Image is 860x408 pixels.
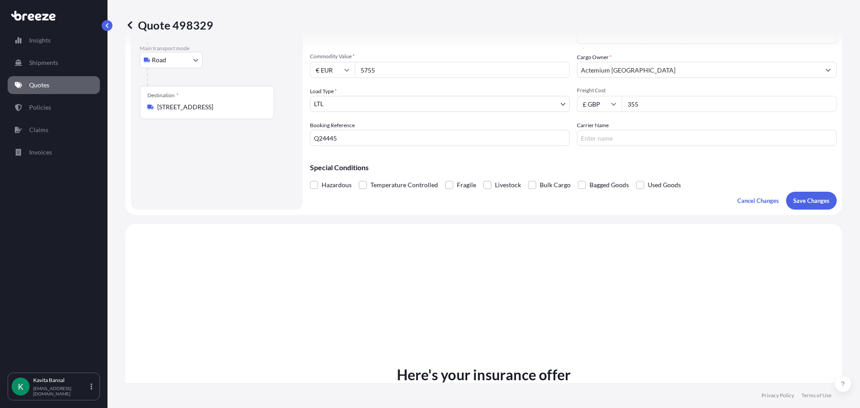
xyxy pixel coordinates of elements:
[648,178,681,192] span: Used Goods
[370,178,438,192] span: Temperature Controlled
[310,121,355,130] label: Booking Reference
[495,178,521,192] span: Livestock
[355,62,570,78] input: Type amount
[29,81,49,90] p: Quotes
[8,99,100,116] a: Policies
[8,31,100,49] a: Insights
[786,192,837,210] button: Save Changes
[140,52,202,68] button: Select transport
[761,392,794,399] a: Privacy Policy
[622,96,837,112] input: Enter amount
[793,196,830,205] p: Save Changes
[737,196,779,205] p: Cancel Changes
[29,36,51,45] p: Insights
[33,377,89,384] p: Kavita Bansal
[157,103,263,112] input: Destination
[801,392,831,399] a: Terms of Use
[310,96,570,112] button: LTL
[577,87,837,94] span: Freight Cost
[8,54,100,72] a: Shipments
[152,56,166,64] span: Road
[310,164,837,171] p: Special Conditions
[397,364,571,386] p: Here's your insurance offer
[820,62,836,78] button: Show suggestions
[33,386,89,396] p: [EMAIL_ADDRESS][DOMAIN_NAME]
[8,143,100,161] a: Invoices
[147,92,179,99] div: Destination
[29,148,52,157] p: Invoices
[577,121,609,130] label: Carrier Name
[310,53,570,60] span: Commodity Value
[577,130,837,146] input: Enter name
[125,18,213,32] p: Quote 498329
[310,130,570,146] input: Your internal reference
[457,178,476,192] span: Fragile
[577,62,820,78] input: Full name
[18,382,23,391] span: K
[29,103,51,112] p: Policies
[540,178,571,192] span: Bulk Cargo
[322,178,352,192] span: Hazardous
[29,58,58,67] p: Shipments
[8,121,100,139] a: Claims
[589,178,629,192] span: Bagged Goods
[577,53,612,62] label: Cargo Owner
[730,192,786,210] button: Cancel Changes
[310,87,337,96] span: Load Type
[8,76,100,94] a: Quotes
[29,125,48,134] p: Claims
[314,99,323,108] span: LTL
